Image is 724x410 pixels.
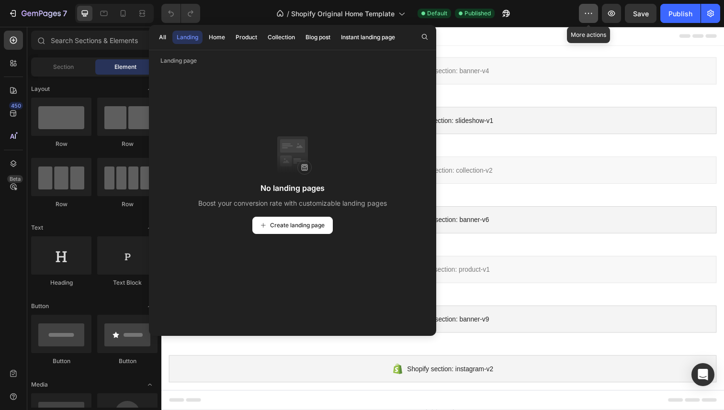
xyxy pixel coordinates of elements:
span: Shopify section: slideshow-v1 [251,90,339,101]
span: Button [31,302,49,310]
span: Shopify section: product-v1 [255,242,336,254]
div: Button [31,357,91,366]
span: Section [53,63,74,71]
button: Create landing page [252,217,333,234]
div: Home [209,33,225,42]
div: Instant landing page [341,33,395,42]
span: Text [31,223,43,232]
div: Product [236,33,257,42]
button: 7 [4,4,71,23]
button: Blog post [301,31,335,44]
span: Element [114,63,136,71]
div: Publish [668,9,692,19]
button: Product [231,31,261,44]
p: Landing page [149,56,436,66]
div: Collection [268,33,295,42]
div: Open Intercom Messenger [691,363,714,386]
span: Shopify section: banner-v4 [255,39,335,51]
div: Row [31,140,91,148]
button: All [155,31,170,44]
button: Instant landing page [337,31,399,44]
div: Beta [7,175,23,183]
span: Toggle open [142,81,158,97]
span: Shopify section: collection-v2 [252,141,339,152]
iframe: Design area [161,27,724,410]
span: / [287,9,289,19]
div: Undo/Redo [161,4,200,23]
div: 450 [9,102,23,110]
div: Row [97,200,158,209]
span: Toggle open [142,220,158,235]
button: Publish [660,4,701,23]
input: Search Sections & Elements [31,31,158,50]
span: Shopify section: instagram-v2 [251,344,339,355]
span: Shopify section: banner-v9 [255,293,335,304]
p: 7 [63,8,67,19]
span: Toggle open [142,377,158,392]
button: Home [204,31,229,44]
div: All [159,33,166,42]
div: Button [97,357,158,366]
div: Blog post [305,33,330,42]
span: Toggle open [142,299,158,314]
span: Published [464,9,491,18]
div: Landing [177,33,198,42]
span: Save [633,10,649,18]
span: Layout [31,85,50,93]
span: No landing pages [260,182,325,194]
button: Landing [172,31,203,44]
span: Media [31,380,48,389]
button: Collection [263,31,299,44]
div: Row [97,140,158,148]
span: Default [427,9,447,18]
span: Boost your conversion rate with customizable landing pages [198,198,387,209]
div: Text Block [97,278,158,287]
div: Heading [31,278,91,287]
button: Save [625,4,656,23]
span: Shopify Original Home Template [291,9,395,19]
span: Create landing page [270,221,325,230]
div: Row [31,200,91,209]
span: Shopify section: banner-v6 [255,191,335,203]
